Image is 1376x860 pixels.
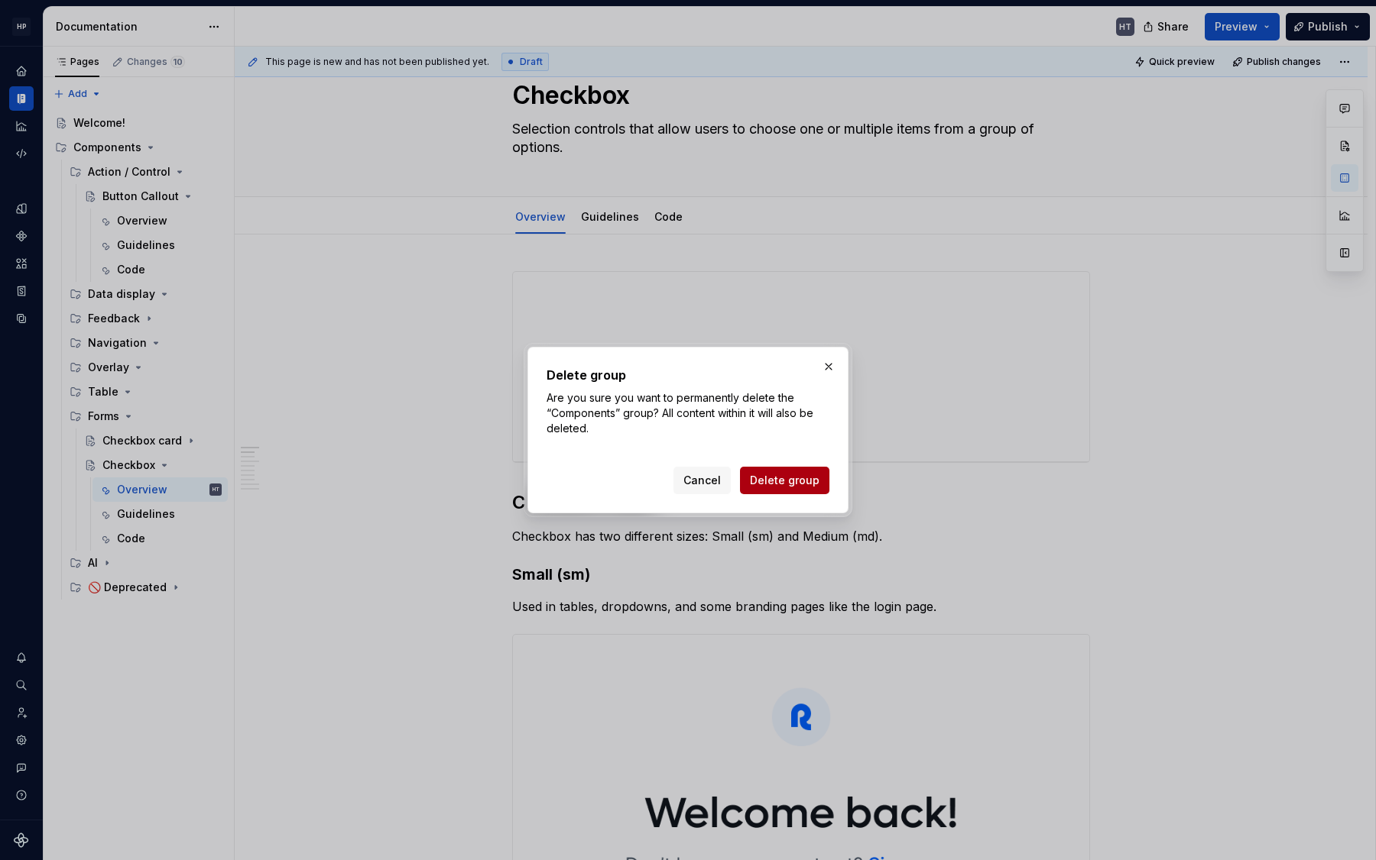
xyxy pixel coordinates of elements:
p: Are you sure you want to permanently delete the “Components” group? All content within it will al... [547,390,829,436]
span: Delete group [750,473,819,488]
button: Delete group [740,467,829,494]
span: Cancel [683,473,721,488]
h2: Delete group [547,366,829,384]
button: Cancel [673,467,731,494]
